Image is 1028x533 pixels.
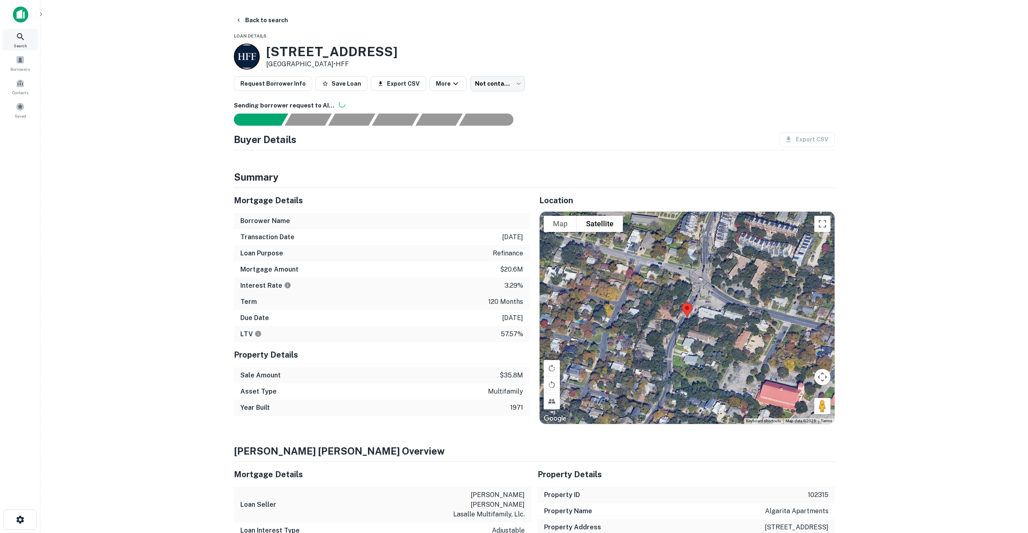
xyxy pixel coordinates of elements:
h6: Loan Purpose [240,249,283,258]
button: Show street map [544,216,577,232]
button: Drag Pegman onto the map to open Street View [814,398,830,414]
div: Not contacted [470,76,525,91]
span: Map data ©2025 [786,419,816,423]
button: Back to search [232,13,291,27]
button: Save Loan [315,76,368,91]
p: $20.6m [500,265,523,274]
h4: [PERSON_NAME] [PERSON_NAME] Overview [234,444,835,458]
p: [DATE] [502,313,523,323]
div: Documents found, AI parsing details... [328,114,375,126]
h6: Interest Rate [240,281,291,291]
h6: Sending borrower request to AI... [234,101,835,110]
h4: Summary [234,170,835,184]
p: 57.57% [501,329,523,339]
button: Request Borrower Info [234,76,312,91]
div: Principals found, AI now looking for contact information... [372,114,419,126]
p: 1971 [510,403,523,413]
p: [GEOGRAPHIC_DATA] • [266,59,397,69]
svg: The interest rates displayed on the website are for informational purposes only and may be report... [284,282,291,289]
p: algarita apartments [765,506,828,516]
img: Google [542,413,568,424]
h6: Term [240,297,257,307]
p: [PERSON_NAME] [PERSON_NAME] lasalle multifamily, llc. [452,490,525,519]
p: $35.8m [500,371,523,380]
a: Open this area in Google Maps (opens a new window) [542,413,568,424]
button: Export CSV [371,76,426,91]
h6: Loan Seller [240,500,276,510]
button: Rotate map counterclockwise [544,377,560,393]
h6: Property Address [544,522,601,532]
button: Show satellite imagery [577,216,623,232]
a: Terms (opens in new tab) [821,419,832,423]
a: HFF [336,60,349,68]
h6: Property ID [544,490,580,500]
button: More [429,76,467,91]
h6: Transaction Date [240,232,294,242]
svg: LTVs displayed on the website are for informational purposes only and may be reported incorrectly... [254,330,262,337]
a: Search [2,29,38,51]
p: 102315 [808,490,828,500]
h6: Sale Amount [240,371,281,380]
button: Map camera controls [814,369,830,385]
a: Contacts [2,76,38,97]
button: Rotate map clockwise [544,360,560,376]
h6: Mortgage Amount [240,265,299,274]
p: 120 months [488,297,523,307]
span: Borrowers [11,66,30,72]
div: Principals found, still searching for contact information. This may take time... [415,114,462,126]
span: Search [14,42,27,49]
button: Toggle fullscreen view [814,216,830,232]
p: [STREET_ADDRESS] [765,522,828,532]
div: Your request is received and processing... [284,114,332,126]
p: refinance [493,249,523,258]
span: Contacts [12,89,28,96]
h6: Year Built [240,403,270,413]
span: Saved [15,113,26,119]
h5: Property Details [234,349,530,361]
a: Saved [2,99,38,121]
h6: Borrower Name [240,216,290,226]
h6: Property Name [544,506,592,516]
span: Loan Details [234,34,267,38]
p: 3.29% [505,281,523,291]
iframe: Chat Widget [988,468,1028,507]
h5: Property Details [538,468,835,480]
button: Tilt map [544,393,560,409]
div: AI fulfillment process complete. [459,114,523,126]
p: [DATE] [502,232,523,242]
p: multifamily [488,387,523,396]
h4: Buyer Details [234,132,296,147]
h6: Due Date [240,313,269,323]
h6: LTV [240,329,262,339]
div: Sending borrower request to AI... [224,114,285,126]
h5: Mortgage Details [234,468,531,480]
h6: Asset Type [240,387,277,396]
h3: [STREET_ADDRESS] [266,44,397,59]
h5: Mortgage Details [234,194,530,206]
h5: Location [539,194,835,206]
img: capitalize-icon.png [13,6,28,23]
button: Keyboard shortcuts [746,418,781,424]
a: Borrowers [2,52,38,74]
